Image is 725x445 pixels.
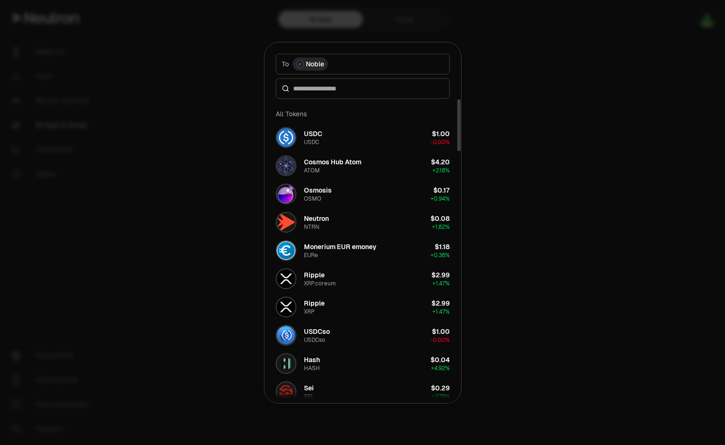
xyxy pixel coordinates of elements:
span: + 0.94% [430,195,450,202]
div: XRP.coreum [304,280,336,287]
div: $0.17 [433,186,450,195]
div: XRP [304,308,315,316]
div: Hash [304,355,320,364]
button: EURe LogoMonerium EUR emoneyEURe$1.18+0.38% [270,236,455,265]
img: SEI Logo [277,382,295,401]
div: Neutron [304,214,329,223]
div: $1.00 [432,327,450,336]
img: USDC Logo [277,128,295,147]
div: Cosmos Hub Atom [304,157,361,167]
img: USDCso Logo [277,326,295,345]
div: USDC [304,138,319,146]
div: Monerium EUR emoney [304,242,376,251]
div: Ripple [304,270,325,280]
img: Noble Logo [297,61,303,67]
div: Osmosis [304,186,332,195]
div: USDCso [304,336,325,344]
div: $1.18 [435,242,450,251]
button: ATOM LogoCosmos Hub AtomATOM$4.20+2.18% [270,152,455,180]
div: $2.99 [431,270,450,280]
img: NTRN Logo [277,213,295,232]
button: SEI LogoSeiSEI$0.29+2.78% [270,378,455,406]
span: + 1.82% [432,223,450,231]
span: Noble [306,59,324,69]
span: To [282,59,289,69]
div: OSMO [304,195,321,202]
div: $2.99 [431,299,450,308]
div: All Tokens [270,105,455,123]
button: XRP LogoRippleXRP$2.99+1.47% [270,293,455,321]
span: + 2.18% [432,167,450,174]
button: NTRN LogoNeutronNTRN$0.08+1.82% [270,208,455,236]
div: $4.20 [431,157,450,167]
div: USDC [304,129,322,138]
img: XRP Logo [277,298,295,316]
button: OSMO LogoOsmosisOSMO$0.17+0.94% [270,180,455,208]
div: $0.08 [430,214,450,223]
div: USDCso [304,327,330,336]
span: -0.00% [430,336,450,344]
div: $0.29 [431,383,450,393]
button: USDCso LogoUSDCsoUSDCso$1.00-0.00% [270,321,455,349]
div: SEI [304,393,312,400]
span: + 0.38% [430,251,450,259]
div: ATOM [304,167,320,174]
button: USDC LogoUSDCUSDC$1.00-0.00% [270,123,455,152]
img: XRP.coreum Logo [277,269,295,288]
div: Ripple [304,299,325,308]
span: + 2.78% [432,393,450,400]
img: ATOM Logo [277,156,295,175]
div: NTRN [304,223,319,231]
img: OSMO Logo [277,185,295,203]
button: HASH LogoHashHASH$0.04+4.92% [270,349,455,378]
div: EURe [304,251,318,259]
button: ToNoble LogoNoble [276,54,450,74]
img: HASH Logo [277,354,295,373]
div: HASH [304,364,320,372]
span: + 4.92% [431,364,450,372]
div: $1.00 [432,129,450,138]
span: -0.00% [430,138,450,146]
button: XRP.coreum LogoRippleXRP.coreum$2.99+1.47% [270,265,455,293]
div: $0.04 [430,355,450,364]
img: EURe Logo [277,241,295,260]
div: Sei [304,383,314,393]
span: + 1.47% [432,280,450,287]
span: + 1.47% [432,308,450,316]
